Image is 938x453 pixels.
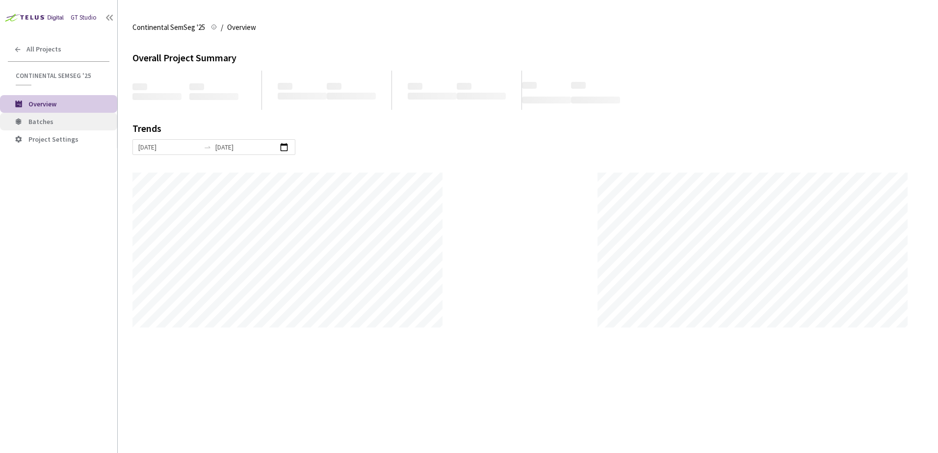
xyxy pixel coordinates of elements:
[571,82,586,89] span: ‌
[132,51,923,65] div: Overall Project Summary
[28,117,53,126] span: Batches
[132,83,147,90] span: ‌
[522,82,537,89] span: ‌
[215,142,277,152] input: End date
[189,83,204,90] span: ‌
[221,22,223,33] li: /
[204,143,211,151] span: to
[132,22,205,33] span: Continental SemSeg '25
[132,93,182,100] span: ‌
[189,93,238,100] span: ‌
[26,45,61,53] span: All Projects
[457,93,506,100] span: ‌
[408,83,422,90] span: ‌
[138,142,200,152] input: Start date
[227,22,256,33] span: Overview
[278,93,327,100] span: ‌
[571,97,620,103] span: ‌
[457,83,471,90] span: ‌
[71,13,97,23] div: GT Studio
[16,72,104,80] span: Continental SemSeg '25
[28,100,56,108] span: Overview
[327,83,341,90] span: ‌
[327,93,376,100] span: ‌
[132,124,910,139] div: Trends
[204,143,211,151] span: swap-right
[408,93,457,100] span: ‌
[28,135,78,144] span: Project Settings
[278,83,292,90] span: ‌
[522,97,571,103] span: ‌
